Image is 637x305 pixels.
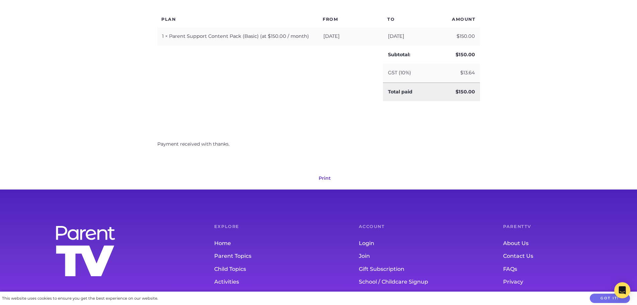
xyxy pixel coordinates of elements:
p: Payment received with thanks. [157,131,480,147]
th: Amount [448,11,480,27]
a: Login [359,237,477,250]
a: Parent Topics [214,250,332,262]
td: 1 × Parent Support Content Pack (Basic) (at $150.00 / month) [157,27,319,46]
a: Gift Subscription [359,263,477,276]
td: $150.00 [448,27,480,46]
a: Child Topics [214,263,332,276]
a: Join [359,250,477,262]
td: $150.00 [448,82,480,101]
a: Activities [214,276,332,288]
td: Subtotal: [383,46,448,64]
a: Privacy [503,276,621,288]
td: [DATE] [383,27,448,46]
td: GST (10%) [383,64,448,82]
a: Home [214,237,332,250]
a: Courses [214,289,332,301]
a: Terms [503,289,621,301]
a: About Us [503,237,621,250]
h6: Explore [214,225,332,229]
div: This website uses cookies to ensure you get the best experience on our website. [2,295,158,302]
h6: Account [359,225,477,229]
a: Print [319,175,331,181]
th: To [383,11,448,27]
td: Total paid [383,82,448,101]
div: Open Intercom Messenger [614,282,630,298]
a: School / Childcare Signup [359,276,477,288]
a: FAQs [503,263,621,276]
img: parenttv-logo-stacked-white.f9d0032.svg [54,224,117,279]
td: $13.64 [448,64,480,82]
td: $150.00 [448,46,480,64]
th: From [319,11,383,27]
a: Contact Us [503,250,621,262]
button: Got it! [590,294,630,303]
th: Plan [157,11,319,27]
h6: ParentTV [503,225,621,229]
td: [DATE] [319,27,383,46]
